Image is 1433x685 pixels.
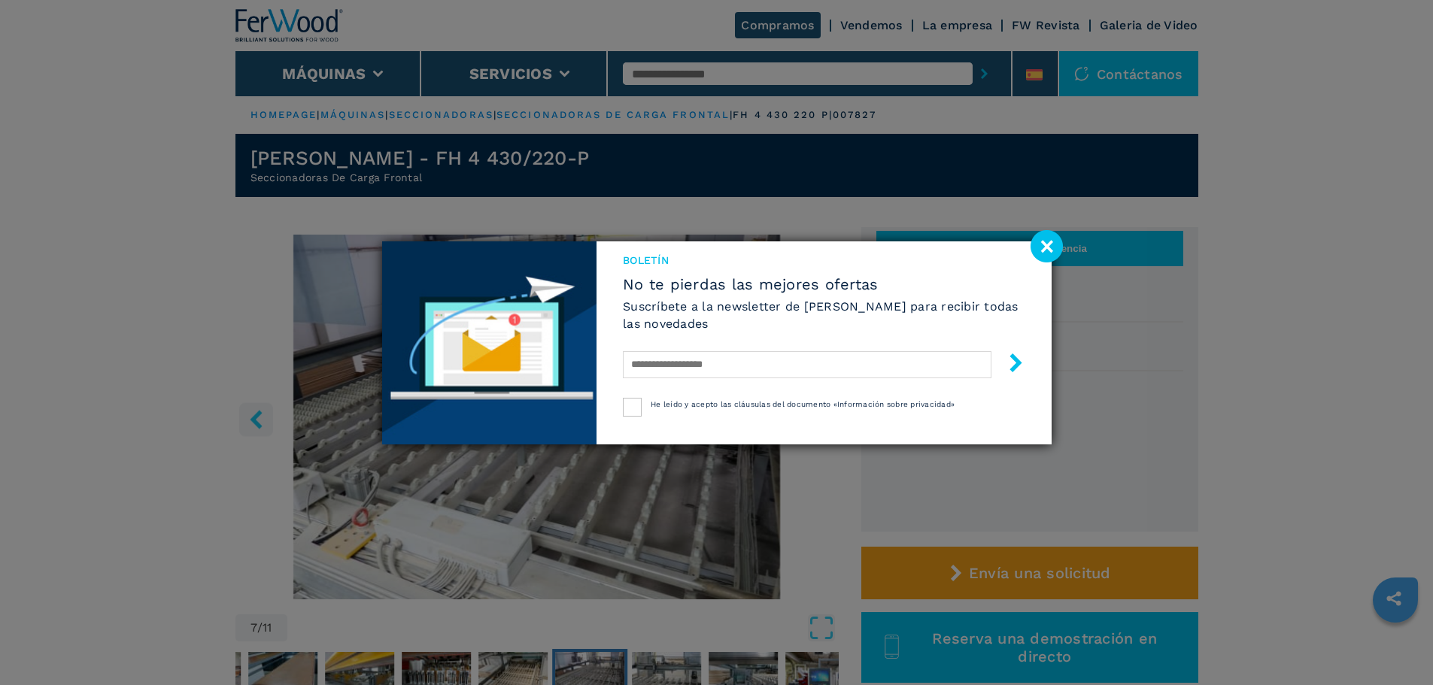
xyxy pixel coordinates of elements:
button: submit-button [991,347,1025,383]
h6: Suscríbete a la newsletter de [PERSON_NAME] para recibir todas las novedades [623,298,1025,332]
img: Newsletter image [382,241,597,444]
span: He leído y acepto las cláusulas del documento «Información sobre privacidad» [651,400,955,408]
span: No te pierdas las mejores ofertas [623,275,1025,293]
span: Boletín [623,253,1025,268]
